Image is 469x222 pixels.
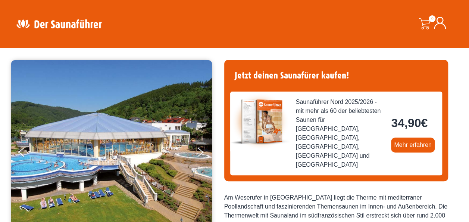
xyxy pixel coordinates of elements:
button: Next [196,144,215,163]
span: € [421,116,428,130]
bdi: 34,90 [391,116,428,130]
img: der-saunafuehrer-2025-nord.jpg [230,92,290,151]
a: Mehr erfahren [391,138,435,152]
h4: Jetzt deinen Saunafürer kaufen! [230,66,442,86]
span: 0 [429,15,435,22]
span: Saunaführer Nord 2025/2026 - mit mehr als 60 der beliebtesten Saunen für [GEOGRAPHIC_DATA], [GEOG... [296,98,385,169]
button: Previous [18,144,37,163]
